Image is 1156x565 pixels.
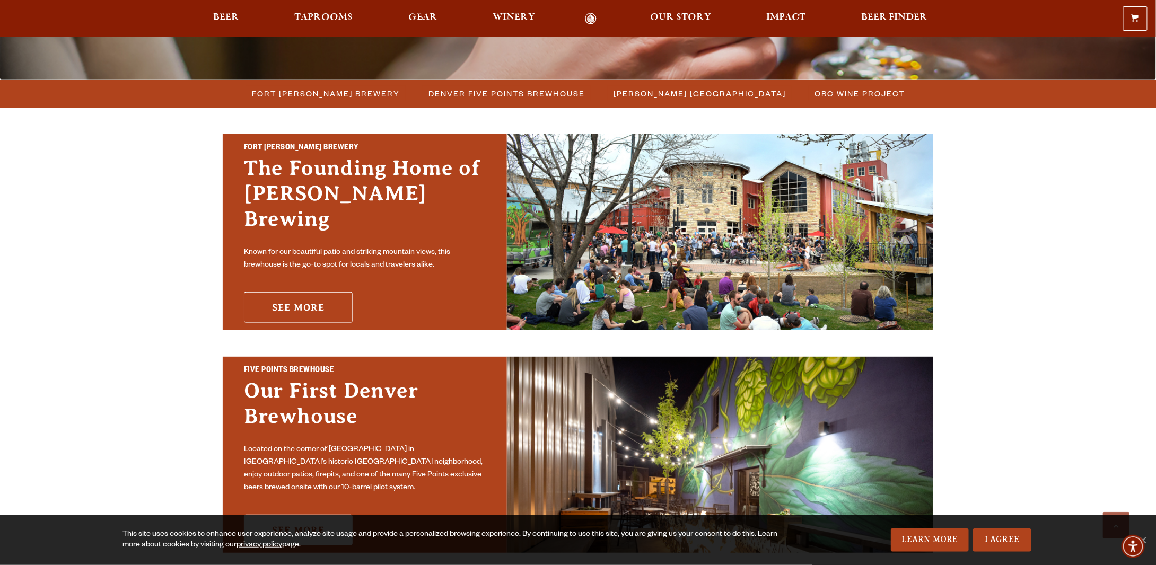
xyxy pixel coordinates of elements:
a: I Agree [973,528,1031,552]
a: Winery [486,13,542,25]
p: Known for our beautiful patio and striking mountain views, this brewhouse is the go-to spot for l... [244,246,486,272]
a: [PERSON_NAME] [GEOGRAPHIC_DATA] [608,86,792,101]
a: Our Story [643,13,718,25]
span: Winery [493,13,535,22]
a: Gear [401,13,444,25]
img: Fort Collins Brewery & Taproom' [507,134,933,330]
a: Denver Five Points Brewhouse [423,86,591,101]
p: Located on the corner of [GEOGRAPHIC_DATA] in [GEOGRAPHIC_DATA]’s historic [GEOGRAPHIC_DATA] neig... [244,444,486,495]
span: Denver Five Points Brewhouse [429,86,585,101]
span: Taprooms [294,13,353,22]
h3: The Founding Home of [PERSON_NAME] Brewing [244,155,486,242]
a: Learn More [891,528,969,552]
a: privacy policy [237,541,282,550]
span: [PERSON_NAME] [GEOGRAPHIC_DATA] [614,86,786,101]
div: Accessibility Menu [1122,535,1145,558]
a: Taprooms [287,13,360,25]
a: Impact [760,13,813,25]
a: Scroll to top [1103,512,1129,538]
a: Beer Finder [854,13,935,25]
h2: Fort [PERSON_NAME] Brewery [244,142,486,155]
span: Beer Finder [861,13,928,22]
img: Promo Card Aria Label' [507,357,933,553]
div: This site uses cookies to enhance user experience, analyze site usage and provide a personalized ... [122,529,784,551]
span: Gear [408,13,437,22]
a: See More [244,292,353,323]
a: Beer [206,13,246,25]
h3: Our First Denver Brewhouse [244,378,486,439]
span: Impact [767,13,806,22]
a: OBC Wine Project [809,86,910,101]
span: Our Story [650,13,711,22]
a: Odell Home [571,13,610,25]
span: OBC Wine Project [815,86,905,101]
span: Fort [PERSON_NAME] Brewery [252,86,400,101]
a: Fort [PERSON_NAME] Brewery [246,86,406,101]
span: Beer [213,13,239,22]
h2: Five Points Brewhouse [244,364,486,378]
